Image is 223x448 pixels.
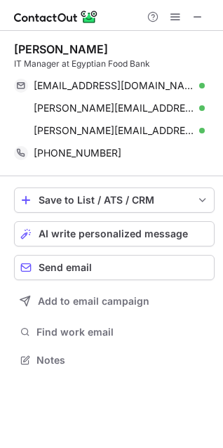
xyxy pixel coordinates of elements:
span: AI write personalized message [39,228,188,239]
span: Notes [36,354,209,367]
span: [PERSON_NAME][EMAIL_ADDRESS][DOMAIN_NAME] [34,102,194,114]
button: Find work email [14,322,215,342]
span: Add to email campaign [38,296,149,307]
button: Send email [14,255,215,280]
span: [PHONE_NUMBER] [34,147,121,159]
div: [PERSON_NAME] [14,42,108,56]
img: ContactOut v5.3.10 [14,8,98,25]
div: IT Manager at Egyptian Food Bank [14,58,215,70]
span: Find work email [36,326,209,338]
span: Send email [39,262,92,273]
div: Save to List / ATS / CRM [39,195,190,206]
button: AI write personalized message [14,221,215,246]
span: [EMAIL_ADDRESS][DOMAIN_NAME] [34,79,194,92]
span: [PERSON_NAME][EMAIL_ADDRESS][DOMAIN_NAME] [34,124,194,137]
button: Add to email campaign [14,289,215,314]
button: Notes [14,350,215,370]
button: save-profile-one-click [14,187,215,213]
